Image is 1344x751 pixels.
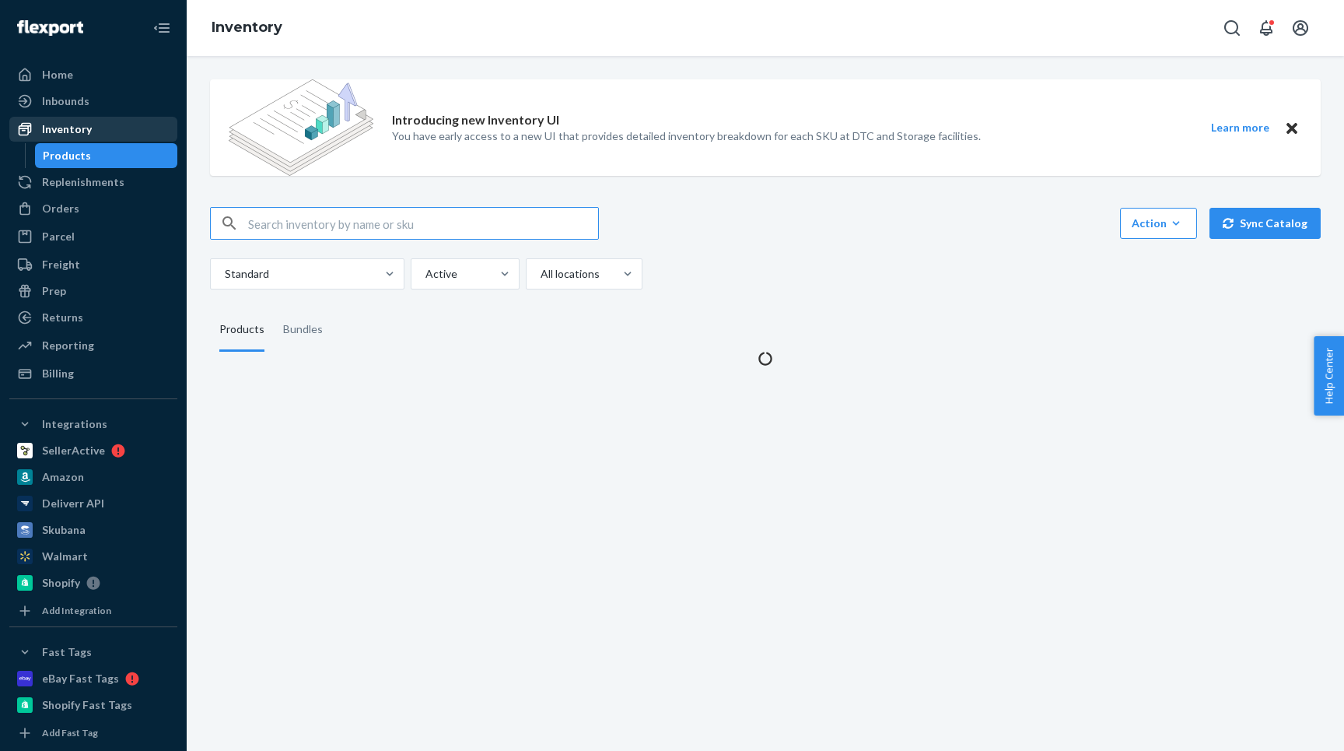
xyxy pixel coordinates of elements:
[9,224,177,249] a: Parcel
[42,174,124,190] div: Replenishments
[42,671,119,686] div: eBay Fast Tags
[9,693,177,718] a: Shopify Fast Tags
[42,310,83,325] div: Returns
[1120,208,1197,239] button: Action
[35,143,178,168] a: Products
[1314,336,1344,416] button: Help Center
[9,62,177,87] a: Home
[9,170,177,195] a: Replenishments
[42,201,79,216] div: Orders
[229,79,373,176] img: new-reports-banner-icon.82668bd98b6a51aee86340f2a7b77ae3.png
[42,522,86,538] div: Skubana
[9,438,177,463] a: SellerActive
[9,412,177,437] button: Integrations
[42,604,111,617] div: Add Integration
[43,148,91,163] div: Products
[9,333,177,358] a: Reporting
[424,266,425,282] input: Active
[42,93,89,109] div: Inbounds
[9,305,177,330] a: Returns
[42,416,107,432] div: Integrations
[42,366,74,381] div: Billing
[212,19,282,36] a: Inventory
[9,666,177,691] a: eBay Fast Tags
[9,544,177,569] a: Walmart
[9,602,177,620] a: Add Integration
[42,229,75,244] div: Parcel
[42,644,92,660] div: Fast Tags
[392,111,559,129] p: Introducing new Inventory UI
[1201,118,1279,138] button: Learn more
[9,89,177,114] a: Inbounds
[42,469,84,485] div: Amazon
[42,549,88,564] div: Walmart
[9,196,177,221] a: Orders
[1285,12,1316,44] button: Open account menu
[42,697,132,713] div: Shopify Fast Tags
[283,308,323,352] div: Bundles
[42,67,73,82] div: Home
[42,121,92,137] div: Inventory
[1132,216,1185,231] div: Action
[9,491,177,516] a: Deliverr API
[9,117,177,142] a: Inventory
[1282,118,1302,138] button: Close
[9,640,177,665] button: Fast Tags
[42,257,80,272] div: Freight
[1251,12,1282,44] button: Open notifications
[9,361,177,386] a: Billing
[1216,12,1248,44] button: Open Search Box
[146,12,177,44] button: Close Navigation
[42,283,66,299] div: Prep
[9,570,177,595] a: Shopify
[392,128,981,144] p: You have early access to a new UI that provides detailed inventory breakdown for each SKU at DTC ...
[17,20,83,36] img: Flexport logo
[9,252,177,277] a: Freight
[199,5,295,51] ol: breadcrumbs
[42,443,105,458] div: SellerActive
[42,575,80,591] div: Shopify
[9,465,177,490] a: Amazon
[539,266,541,282] input: All locations
[219,308,264,352] div: Products
[42,726,98,739] div: Add Fast Tag
[248,208,598,239] input: Search inventory by name or sku
[42,338,94,353] div: Reporting
[9,518,177,542] a: Skubana
[9,279,177,304] a: Prep
[1209,208,1321,239] button: Sync Catalog
[9,724,177,742] a: Add Fast Tag
[223,266,225,282] input: Standard
[42,496,104,511] div: Deliverr API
